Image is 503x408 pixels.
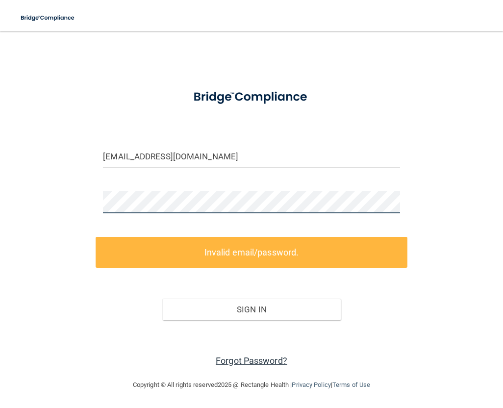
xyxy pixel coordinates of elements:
[15,8,81,28] img: bridge_compliance_login_screen.278c3ca4.svg
[96,237,407,268] label: Invalid email/password.
[103,146,400,168] input: Email
[216,356,287,366] a: Forgot Password?
[162,299,340,320] button: Sign In
[73,369,430,401] div: Copyright © All rights reserved 2025 @ Rectangle Health | |
[332,381,370,388] a: Terms of Use
[292,381,330,388] a: Privacy Policy
[181,81,322,113] img: bridge_compliance_login_screen.278c3ca4.svg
